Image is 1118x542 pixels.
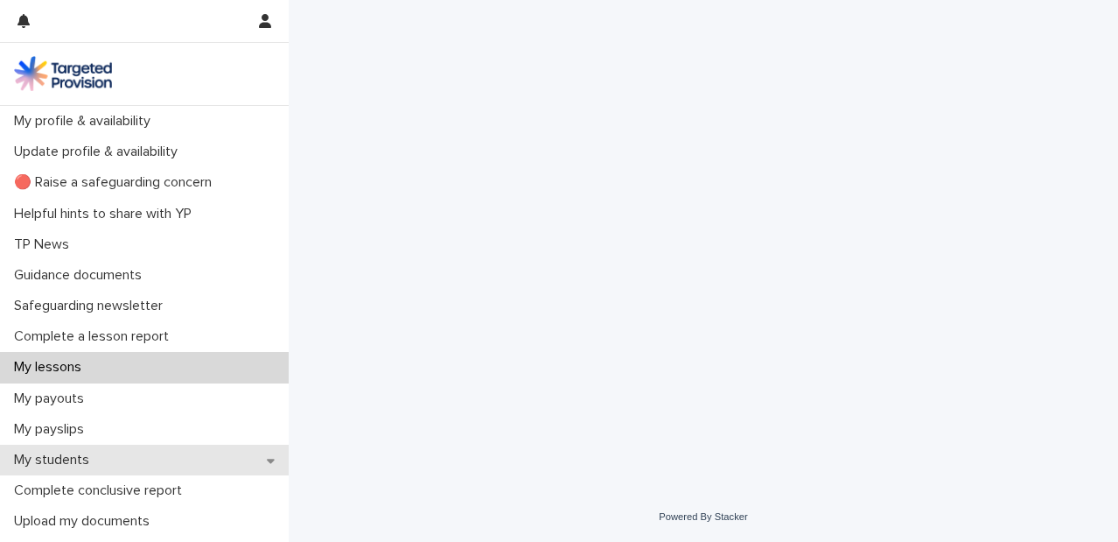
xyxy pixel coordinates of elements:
[7,298,177,314] p: Safeguarding newsletter
[7,391,98,407] p: My payouts
[7,421,98,438] p: My payslips
[7,452,103,468] p: My students
[7,144,192,160] p: Update profile & availability
[7,113,164,130] p: My profile & availability
[7,236,83,253] p: TP News
[7,513,164,530] p: Upload my documents
[7,359,95,376] p: My lessons
[14,56,112,91] img: M5nRWzHhSzIhMunXDL62
[659,511,747,522] a: Powered By Stacker
[7,328,183,345] p: Complete a lesson report
[7,482,196,499] p: Complete conclusive report
[7,206,206,222] p: Helpful hints to share with YP
[7,267,156,284] p: Guidance documents
[7,174,226,191] p: 🔴 Raise a safeguarding concern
